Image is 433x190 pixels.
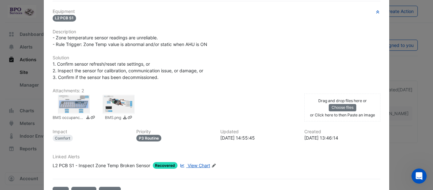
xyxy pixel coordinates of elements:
[220,129,297,134] h6: Updated
[90,115,95,121] a: Copy link to clipboard
[53,61,203,80] span: 1. Confirm sensor refresh/reset rate settings, or 2. Inspect the sensor for calibration, communic...
[53,9,381,14] h6: Equipment
[53,35,207,47] span: - Zone temperature sensor readings are unreliable. - Rule Trigger: Zone Temp value is abnormal an...
[122,115,127,121] a: Download
[411,168,427,184] iframe: Intercom live chat
[105,115,121,121] small: BMS.png
[211,163,216,168] fa-icon: Edit Linked Alerts
[53,135,73,141] div: Comfort
[53,162,150,169] div: L2 PCB S1 - Inspect Zone Temp Broken Sensor
[53,154,381,160] h6: Linked Alerts
[136,135,161,141] div: P3 Routine
[58,95,90,114] div: BMS occupancy.png
[53,15,76,22] span: L2 PCB S1
[179,162,210,169] a: View Chart
[53,129,129,134] h6: Impact
[86,115,90,121] a: Download
[153,162,178,169] span: Recovered
[53,55,381,61] h6: Solution
[304,129,381,134] h6: Created
[304,134,381,141] div: [DATE] 13:46:14
[103,95,134,114] div: BMS.png
[53,88,381,94] h6: Attachments: 2
[220,134,297,141] div: [DATE] 14:55:45
[329,104,356,111] button: Choose files
[188,163,210,168] span: View Chart
[136,129,213,134] h6: Priority
[53,29,381,35] h6: Description
[53,115,84,121] small: BMS occupancy.png
[310,113,375,117] small: or Click here to then Paste an image
[127,115,132,121] a: Copy link to clipboard
[318,98,367,103] small: Drag and drop files here or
